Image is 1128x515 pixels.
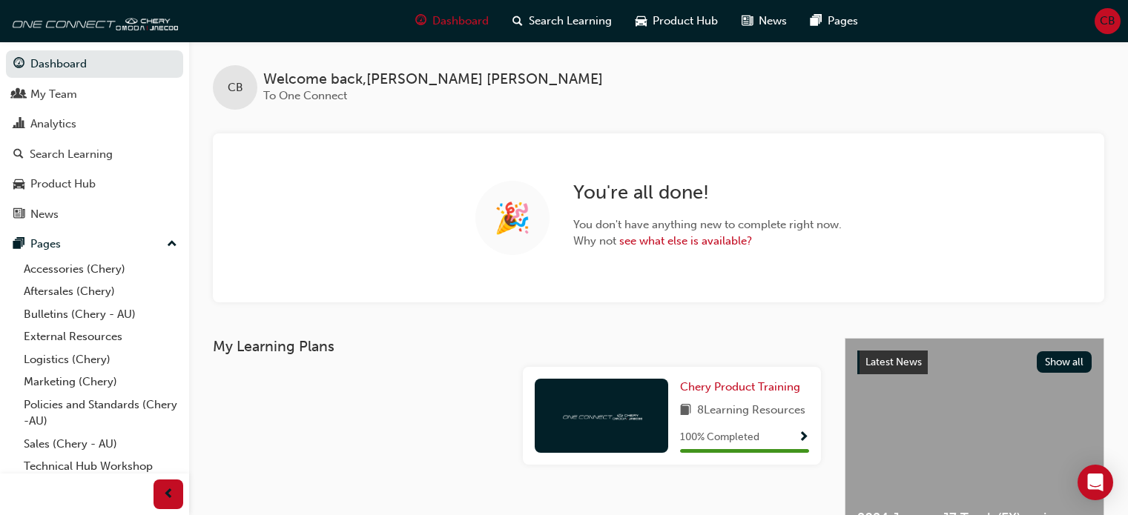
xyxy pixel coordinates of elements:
span: Latest News [865,356,922,368]
a: guage-iconDashboard [403,6,501,36]
span: CB [228,79,243,96]
span: guage-icon [13,58,24,71]
button: Pages [6,230,183,258]
span: Welcome back , [PERSON_NAME] [PERSON_NAME] [263,71,603,88]
h3: My Learning Plans [213,338,821,355]
a: Accessories (Chery) [18,258,183,281]
span: News [759,13,787,30]
a: news-iconNews [730,6,799,36]
span: car-icon [636,12,647,30]
span: pages-icon [13,238,24,251]
span: 🎉 [494,210,531,227]
button: DashboardMy TeamAnalyticsSearch LearningProduct HubNews [6,47,183,230]
span: prev-icon [163,485,174,504]
span: Why not [573,233,842,250]
a: Marketing (Chery) [18,371,183,393]
span: car-icon [13,178,24,191]
span: 8 Learning Resources [697,402,805,420]
a: Analytics [6,110,183,138]
button: CB [1095,8,1121,34]
span: To One Connect [263,89,347,102]
div: Search Learning [30,146,113,163]
a: see what else is available? [619,234,752,247]
h2: You're all done! [573,181,842,205]
a: Dashboard [6,50,183,78]
a: Aftersales (Chery) [18,280,183,303]
div: Pages [30,236,61,253]
span: 100 % Completed [680,429,759,446]
a: Product Hub [6,170,183,198]
span: up-icon [167,235,177,254]
div: Open Intercom Messenger [1078,465,1113,500]
a: search-iconSearch Learning [501,6,624,36]
span: Dashboard [432,13,489,30]
a: My Team [6,81,183,108]
a: Search Learning [6,141,183,168]
span: Search Learning [529,13,612,30]
span: people-icon [13,88,24,102]
a: Latest NewsShow all [857,350,1092,374]
span: news-icon [13,208,24,222]
span: Pages [828,13,858,30]
span: search-icon [13,148,24,162]
span: guage-icon [415,12,426,30]
img: oneconnect [7,6,178,36]
a: Technical Hub Workshop information [18,455,183,494]
button: Show all [1037,351,1092,373]
img: oneconnect [561,408,642,422]
a: car-iconProduct Hub [624,6,730,36]
span: You don't have anything new to complete right now. [573,216,842,233]
span: chart-icon [13,118,24,131]
div: News [30,206,59,223]
span: search-icon [512,12,523,30]
span: Show Progress [798,431,809,445]
span: book-icon [680,402,691,420]
span: news-icon [742,12,753,30]
span: CB [1100,13,1115,30]
a: Sales (Chery - AU) [18,433,183,456]
span: Product Hub [653,13,718,30]
a: Logistics (Chery) [18,348,183,371]
a: News [6,201,183,228]
div: Product Hub [30,176,96,193]
a: Chery Product Training [680,379,806,396]
a: External Resources [18,325,183,348]
button: Show Progress [798,428,809,447]
div: Analytics [30,116,76,133]
a: Bulletins (Chery - AU) [18,303,183,326]
span: Chery Product Training [680,380,800,393]
div: My Team [30,86,77,103]
span: pages-icon [811,12,822,30]
a: pages-iconPages [799,6,870,36]
a: Policies and Standards (Chery -AU) [18,393,183,433]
